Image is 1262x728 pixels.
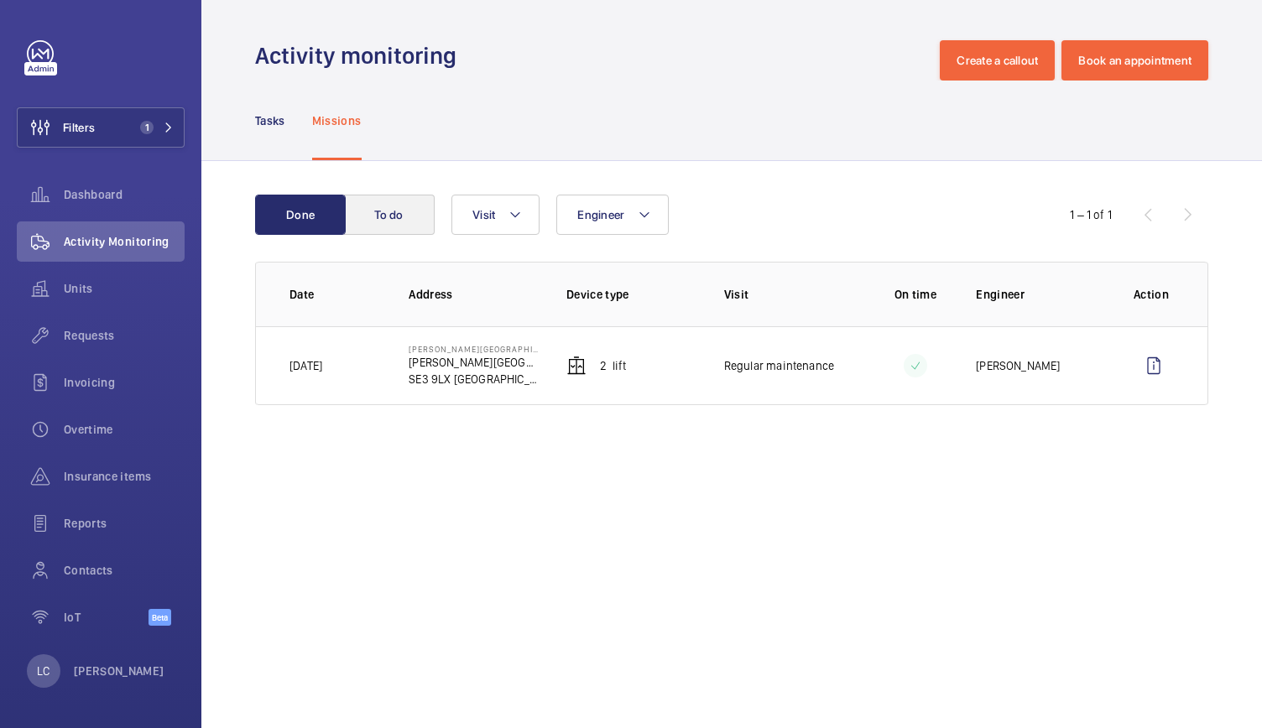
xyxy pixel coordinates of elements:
[64,468,185,485] span: Insurance items
[140,121,154,134] span: 1
[64,186,185,203] span: Dashboard
[255,195,346,235] button: Done
[976,286,1107,303] p: Engineer
[409,344,540,354] p: [PERSON_NAME][GEOGRAPHIC_DATA]
[17,107,185,148] button: Filters1
[312,112,362,129] p: Missions
[556,195,669,235] button: Engineer
[64,327,185,344] span: Requests
[472,208,495,221] span: Visit
[882,286,950,303] p: On time
[74,663,164,679] p: [PERSON_NAME]
[64,280,185,297] span: Units
[976,357,1060,374] p: [PERSON_NAME]
[600,357,626,374] p: 2 Lift
[409,371,540,387] p: SE3 9LX [GEOGRAPHIC_DATA]
[566,286,697,303] p: Device type
[451,195,540,235] button: Visit
[37,663,50,679] p: LC
[1070,206,1112,223] div: 1 – 1 of 1
[64,609,149,626] span: IoT
[1061,40,1208,81] button: Book an appointment
[255,112,285,129] p: Tasks
[64,374,185,391] span: Invoicing
[255,40,467,71] h1: Activity monitoring
[149,609,171,626] span: Beta
[724,286,855,303] p: Visit
[289,286,382,303] p: Date
[940,40,1055,81] button: Create a callout
[724,357,834,374] p: Regular maintenance
[64,233,185,250] span: Activity Monitoring
[1134,286,1174,303] p: Action
[64,562,185,579] span: Contacts
[289,357,322,374] p: [DATE]
[64,515,185,532] span: Reports
[566,356,587,376] img: elevator.svg
[64,421,185,438] span: Overtime
[577,208,624,221] span: Engineer
[63,119,95,136] span: Filters
[344,195,435,235] button: To do
[409,286,540,303] p: Address
[409,354,540,371] p: [PERSON_NAME][GEOGRAPHIC_DATA]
